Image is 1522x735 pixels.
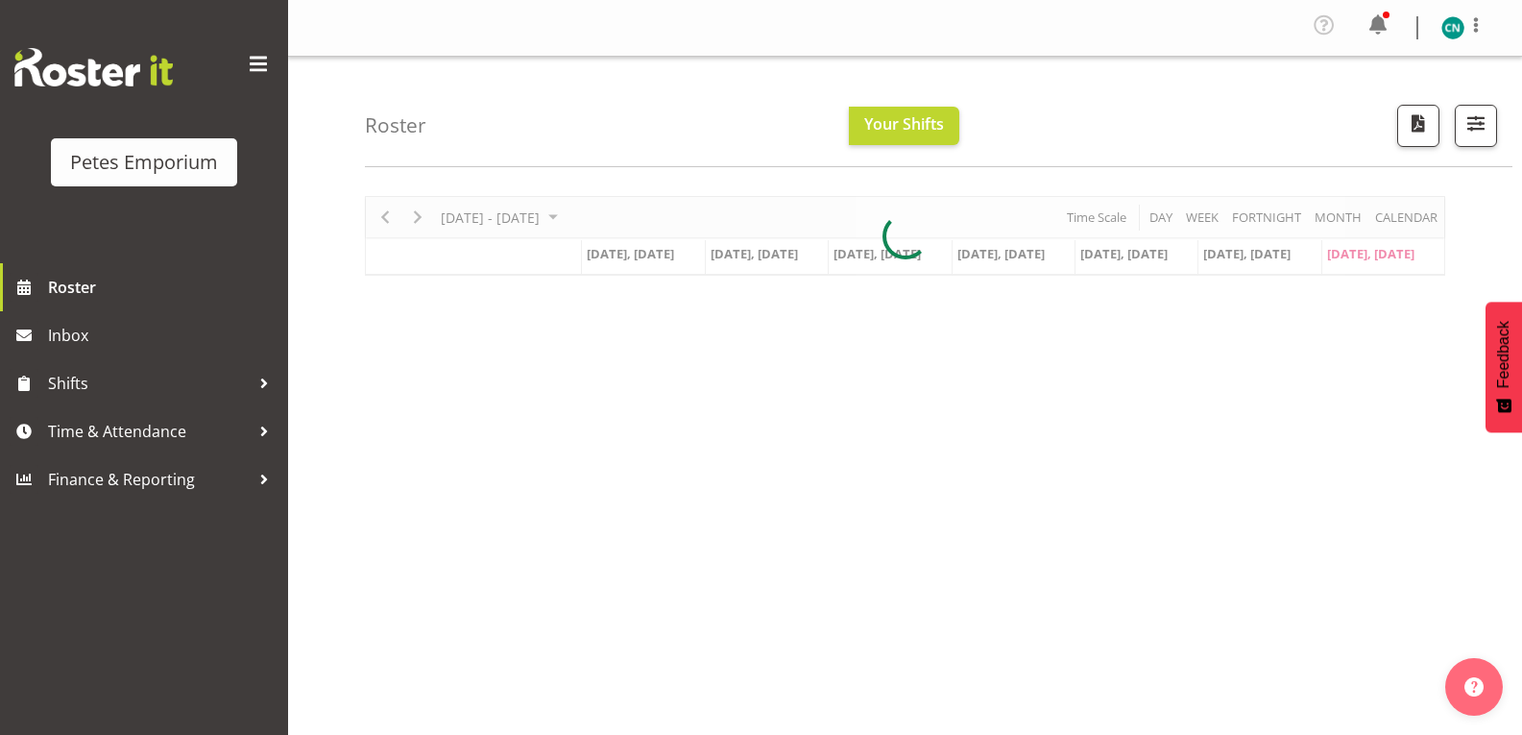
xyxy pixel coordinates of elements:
span: Time & Attendance [48,417,250,446]
span: Inbox [48,321,278,350]
span: Roster [48,273,278,302]
button: Filter Shifts [1455,105,1497,147]
button: Feedback - Show survey [1486,302,1522,432]
span: Your Shifts [864,113,944,135]
h4: Roster [365,114,426,136]
span: Finance & Reporting [48,465,250,494]
img: christine-neville11214.jpg [1441,16,1464,39]
img: Rosterit website logo [14,48,173,86]
button: Your Shifts [849,107,959,145]
div: Petes Emporium [70,148,218,177]
button: Download a PDF of the roster according to the set date range. [1397,105,1439,147]
span: Feedback [1495,321,1512,388]
img: help-xxl-2.png [1464,677,1484,697]
span: Shifts [48,369,250,398]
